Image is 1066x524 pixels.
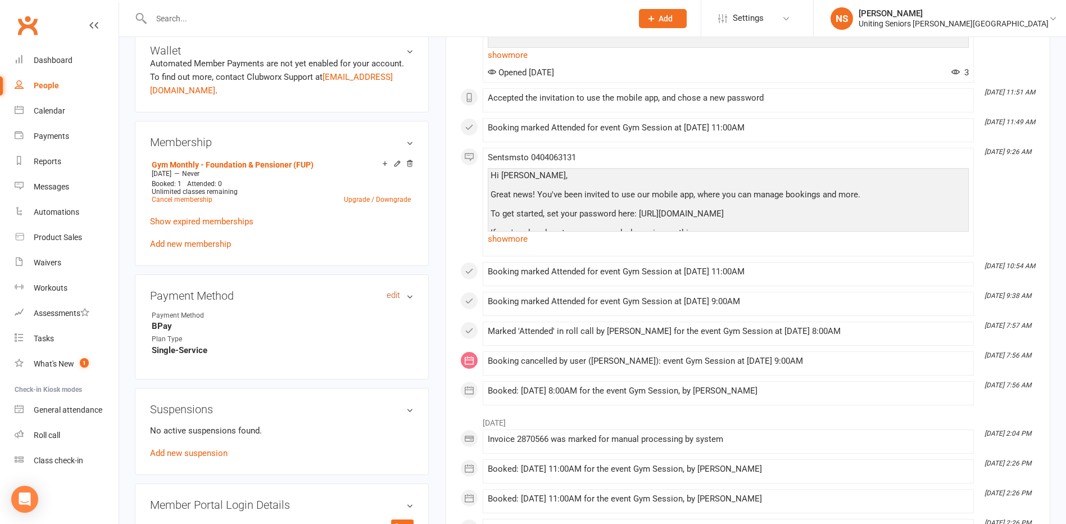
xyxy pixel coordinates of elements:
[15,301,119,326] a: Assessments
[831,7,853,30] div: NS
[34,456,83,465] div: Class check-in
[34,431,60,440] div: Roll call
[34,132,69,141] div: Payments
[15,326,119,351] a: Tasks
[34,157,61,166] div: Reports
[11,486,38,513] div: Open Intercom Messenger
[15,73,119,98] a: People
[15,200,119,225] a: Automations
[150,216,253,227] a: Show expired memberships
[859,19,1049,29] div: Uniting Seniors [PERSON_NAME][GEOGRAPHIC_DATA]
[152,188,238,196] span: Unlimited classes remaining
[34,233,82,242] div: Product Sales
[150,239,231,249] a: Add new membership
[985,262,1035,270] i: [DATE] 10:54 AM
[15,351,119,377] a: What's New1
[15,250,119,275] a: Waivers
[152,321,414,331] strong: BPay
[951,67,969,78] span: 3
[985,489,1031,497] i: [DATE] 2:26 PM
[659,14,673,23] span: Add
[733,6,764,31] span: Settings
[182,170,199,178] span: Never
[387,291,400,300] a: edit
[985,430,1031,437] i: [DATE] 2:04 PM
[985,322,1031,329] i: [DATE] 7:57 AM
[985,351,1031,359] i: [DATE] 7:56 AM
[488,297,969,306] div: Booking marked Attended for event Gym Session at [DATE] 9:00AM
[15,225,119,250] a: Product Sales
[152,170,171,178] span: [DATE]
[150,424,414,437] p: No active suspensions found.
[488,47,969,63] a: show more
[34,81,59,90] div: People
[488,231,969,247] a: show more
[34,207,79,216] div: Automations
[15,98,119,124] a: Calendar
[488,386,969,396] div: Booked: [DATE] 8:00AM for the event Gym Session, by [PERSON_NAME]
[149,169,414,178] div: —
[152,334,244,345] div: Plan Type
[34,56,72,65] div: Dashboard
[488,123,969,133] div: Booking marked Attended for event Gym Session at [DATE] 11:00AM
[15,423,119,448] a: Roll call
[187,180,222,188] span: Attended: 0
[985,148,1031,156] i: [DATE] 9:26 AM
[985,118,1035,126] i: [DATE] 11:49 AM
[985,88,1035,96] i: [DATE] 11:51 AM
[15,174,119,200] a: Messages
[150,499,414,511] h3: Member Portal Login Details
[13,11,42,39] a: Clubworx
[152,345,414,355] strong: Single-Service
[150,448,228,458] a: Add new suspension
[15,149,119,174] a: Reports
[460,411,1036,429] li: [DATE]
[150,136,414,148] h3: Membership
[34,405,102,414] div: General attendance
[150,403,414,415] h3: Suspensions
[34,334,54,343] div: Tasks
[34,258,61,267] div: Waivers
[344,196,411,204] a: Upgrade / Downgrade
[150,290,414,302] h3: Payment Method
[488,464,969,474] div: Booked: [DATE] 11:00AM for the event Gym Session, by [PERSON_NAME]
[488,67,554,78] span: Opened [DATE]
[150,72,393,96] a: [EMAIL_ADDRESS][DOMAIN_NAME]
[15,448,119,473] a: Class kiosk mode
[80,358,89,368] span: 1
[488,267,969,277] div: Booking marked Attended for event Gym Session at [DATE] 11:00AM
[15,275,119,301] a: Workouts
[15,48,119,73] a: Dashboard
[859,8,1049,19] div: [PERSON_NAME]
[488,435,969,444] div: Invoice 2870566 was marked for manual processing by system
[152,196,212,204] a: Cancel membership
[34,283,67,292] div: Workouts
[985,292,1031,300] i: [DATE] 9:38 AM
[34,359,74,368] div: What's New
[34,309,89,318] div: Assessments
[491,171,966,276] div: Hi [PERSON_NAME], Great news! You've been invited to use our mobile app, where you can manage boo...
[34,106,65,115] div: Calendar
[488,327,969,336] div: Marked 'Attended' in roll call by [PERSON_NAME] for the event Gym Session at [DATE] 8:00AM
[985,459,1031,467] i: [DATE] 2:26 PM
[639,9,687,28] button: Add
[488,494,969,504] div: Booked: [DATE] 11:00AM for the event Gym Session, by [PERSON_NAME]
[152,160,314,169] a: Gym Monthly - Foundation & Pensioner (FUP)
[148,11,624,26] input: Search...
[15,397,119,423] a: General attendance kiosk mode
[34,182,69,191] div: Messages
[152,180,182,188] span: Booked: 1
[488,93,969,103] div: Accepted the invitation to use the mobile app, and chose a new password
[985,381,1031,389] i: [DATE] 7:56 AM
[488,356,969,366] div: Booking cancelled by user ([PERSON_NAME]): event Gym Session at [DATE] 9:00AM
[15,124,119,149] a: Payments
[488,152,576,162] span: Sent sms to 0404063131
[152,310,244,321] div: Payment Method
[150,44,414,57] h3: Wallet
[150,58,404,96] no-payment-system: Automated Member Payments are not yet enabled for your account. To find out more, contact Clubwor...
